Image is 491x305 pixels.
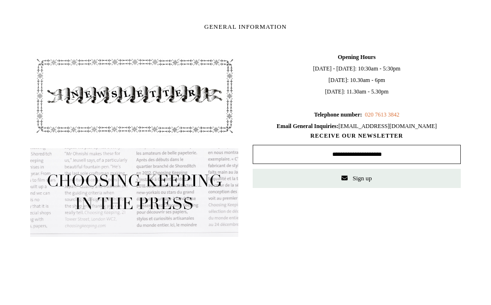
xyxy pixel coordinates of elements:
b: : [360,111,362,118]
b: Opening Hours [338,54,375,60]
b: Telephone number [314,111,362,118]
button: Sign up [253,169,461,188]
b: Email General Inquiries: [277,123,339,129]
img: pf-4db91bb9--1305-Newsletter-Button_1200x.jpg [30,51,238,140]
span: GENERAL INFORMATION [204,23,287,30]
span: [EMAIL_ADDRESS][DOMAIN_NAME] [277,123,437,129]
img: pf-635a2b01-aa89-4342-bbcd-4371b60f588c--In-the-press-Button_1200x.jpg [30,148,238,237]
span: [DATE] - [DATE]: 10:30am - 5:30pm [DATE]: 10.30am - 6pm [DATE]: 11.30am - 5.30pm [253,51,461,132]
span: RECEIVE OUR NEWSLETTER [253,132,461,140]
span: Sign up [352,175,372,182]
a: 020 7613 3842 [365,111,399,118]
